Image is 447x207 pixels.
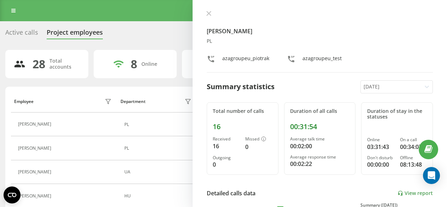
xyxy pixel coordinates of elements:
div: Online [367,137,394,142]
div: 8 [131,57,137,71]
div: UA [124,169,193,174]
div: PL [207,38,433,44]
div: Duration of all calls [290,108,350,114]
div: Active calls [5,29,38,40]
div: 00:02:00 [290,142,350,150]
div: 16 [213,142,240,150]
div: 03:31:43 [367,143,394,151]
h4: [PERSON_NAME] [207,27,433,35]
div: Online [141,61,157,67]
div: [PERSON_NAME] [18,169,53,174]
div: HU [124,194,193,199]
div: Department [120,99,146,104]
div: 16 [213,122,272,131]
div: Project employees [47,29,103,40]
div: 00:02:22 [290,160,350,168]
div: 0 [213,160,240,169]
div: azagroupeu_test [302,55,342,65]
button: Open CMP widget [4,186,20,203]
div: 28 [33,57,45,71]
div: Employee [14,99,34,104]
div: Open Intercom Messenger [423,167,440,184]
div: 00:34:07 [400,143,427,151]
div: Outgoing [213,155,240,160]
div: 00:00:00 [367,160,394,169]
div: Summary statistics [207,81,275,92]
div: [PERSON_NAME] [18,194,53,199]
div: [PERSON_NAME] [18,146,53,151]
div: Don't disturb [367,155,394,160]
div: azagroupeu_piotrak [222,55,269,65]
div: 00:31:54 [290,122,350,131]
div: Received [213,137,240,142]
div: 0 [245,143,272,151]
div: Average response time [290,155,350,160]
div: Average talk time [290,137,350,142]
div: Total accounts [49,58,80,70]
div: Offline [400,155,427,160]
a: View report [398,190,433,196]
div: Duration of stay in the statuses [367,108,427,120]
div: On a call [400,137,427,142]
div: PL [124,122,193,127]
div: Missed [245,137,272,142]
div: Detailed calls data [207,189,255,197]
div: Total number of calls [213,108,272,114]
div: PL [124,146,193,151]
div: [PERSON_NAME] [18,122,53,127]
div: 08:13:48 [400,160,427,169]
